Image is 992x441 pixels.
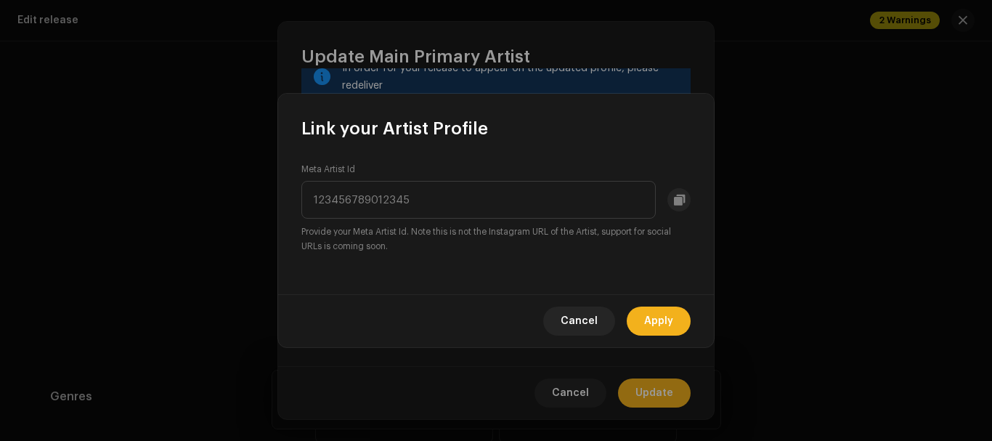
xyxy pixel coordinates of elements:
span: Link your Artist Profile [301,117,488,140]
button: Apply [627,307,691,336]
button: Cancel [543,307,615,336]
small: Provide your Meta Artist Id. Note this is not the Instagram URL of the Artist, support for social... [301,224,691,254]
input: 123456789012345 [301,181,656,219]
label: Meta Artist Id [301,163,355,175]
span: Apply [644,307,673,336]
span: Cancel [561,307,598,336]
